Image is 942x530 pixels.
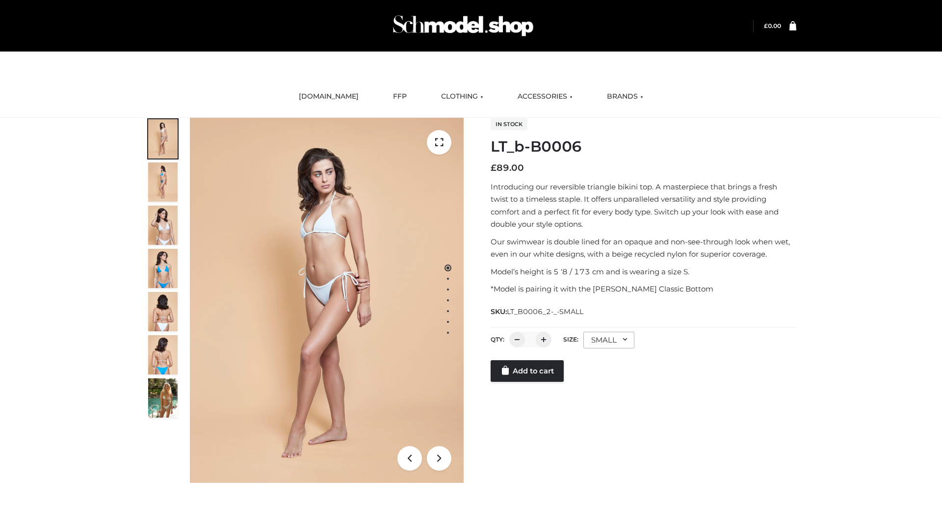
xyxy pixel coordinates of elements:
a: £0.00 [764,22,781,29]
a: [DOMAIN_NAME] [291,86,366,107]
a: FFP [386,86,414,107]
img: ArielClassicBikiniTop_CloudNine_AzureSky_OW114ECO_1-scaled.jpg [148,119,178,159]
span: In stock [491,118,527,130]
img: ArielClassicBikiniTop_CloudNine_AzureSky_OW114ECO_7-scaled.jpg [148,292,178,331]
label: Size: [563,336,578,343]
p: Introducing our reversible triangle bikini top. A masterpiece that brings a fresh twist to a time... [491,181,796,231]
img: Schmodel Admin 964 [390,6,537,45]
a: ACCESSORIES [510,86,580,107]
img: ArielClassicBikiniTop_CloudNine_AzureSky_OW114ECO_1 [190,118,464,483]
div: SMALL [583,332,634,348]
span: SKU: [491,306,584,318]
img: Arieltop_CloudNine_AzureSky2.jpg [148,378,178,418]
bdi: 89.00 [491,162,524,173]
img: ArielClassicBikiniTop_CloudNine_AzureSky_OW114ECO_2-scaled.jpg [148,162,178,202]
span: LT_B0006_2-_-SMALL [507,307,583,316]
a: Add to cart [491,360,564,382]
p: Model’s height is 5 ‘8 / 173 cm and is wearing a size S. [491,265,796,278]
a: BRANDS [600,86,651,107]
img: ArielClassicBikiniTop_CloudNine_AzureSky_OW114ECO_4-scaled.jpg [148,249,178,288]
a: CLOTHING [434,86,491,107]
label: QTY: [491,336,504,343]
span: £ [764,22,768,29]
bdi: 0.00 [764,22,781,29]
span: £ [491,162,497,173]
img: ArielClassicBikiniTop_CloudNine_AzureSky_OW114ECO_3-scaled.jpg [148,206,178,245]
h1: LT_b-B0006 [491,138,796,156]
img: ArielClassicBikiniTop_CloudNine_AzureSky_OW114ECO_8-scaled.jpg [148,335,178,374]
p: *Model is pairing it with the [PERSON_NAME] Classic Bottom [491,283,796,295]
p: Our swimwear is double lined for an opaque and non-see-through look when wet, even in our white d... [491,236,796,261]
